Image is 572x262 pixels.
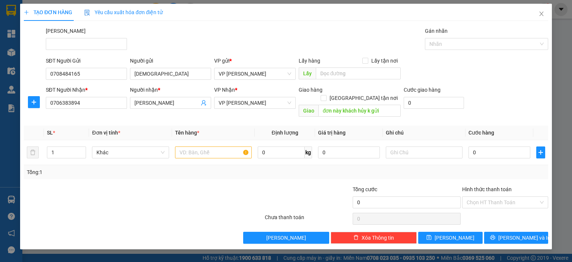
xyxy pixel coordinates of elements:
[214,87,235,93] span: VP Nhận
[47,130,53,136] span: SL
[353,235,359,241] span: delete
[426,235,432,241] span: save
[386,146,463,158] input: Ghi Chú
[404,97,464,109] input: Cước giao hàng
[298,58,320,64] span: Lấy hàng
[362,234,394,242] span: Xóa Thông tin
[538,11,544,17] span: close
[468,130,494,136] span: Cước hàng
[27,146,39,158] button: delete
[368,57,401,65] span: Lấy tận nơi
[318,130,346,136] span: Giá trị hàng
[484,232,549,244] button: printer[PERSON_NAME] và In
[46,38,127,50] input: Mã ĐH
[537,149,545,155] span: plus
[46,86,127,94] div: SĐT Người Nhận
[130,86,211,94] div: Người nhận
[243,232,329,244] button: [PERSON_NAME]
[264,213,352,226] div: Chưa thanh toán
[298,105,318,117] span: Giao
[425,28,448,34] label: Gán nhãn
[46,28,86,34] label: Mã ĐH
[404,87,441,93] label: Cước giao hàng
[27,168,221,176] div: Tổng: 1
[92,130,120,136] span: Đơn vị tính
[24,9,72,15] span: TẠO ĐƠN HÀNG
[219,97,291,108] span: VP Phan Thiết
[327,94,401,102] span: [GEOGRAPHIC_DATA] tận nơi
[418,232,483,244] button: save[PERSON_NAME]
[298,67,315,79] span: Lấy
[490,235,495,241] span: printer
[536,146,545,158] button: plus
[298,87,322,93] span: Giao hàng
[318,146,380,158] input: 0
[305,146,312,158] span: kg
[315,67,401,79] input: Dọc đường
[462,186,512,192] label: Hình thức thanh toán
[331,232,417,244] button: deleteXóa Thông tin
[383,126,465,140] th: Ghi chú
[353,186,377,192] span: Tổng cước
[201,100,207,106] span: user-add
[271,130,298,136] span: Định lượng
[28,96,40,108] button: plus
[435,234,474,242] span: [PERSON_NAME]
[219,68,291,79] span: VP Phạm Ngũ Lão
[24,10,29,15] span: plus
[130,57,211,65] div: Người gửi
[266,234,306,242] span: [PERSON_NAME]
[175,130,199,136] span: Tên hàng
[84,10,90,16] img: icon
[531,4,552,25] button: Close
[498,234,550,242] span: [PERSON_NAME] và In
[96,147,164,158] span: Khác
[46,57,127,65] div: SĐT Người Gửi
[28,99,39,105] span: plus
[214,57,295,65] div: VP gửi
[84,9,163,15] span: Yêu cầu xuất hóa đơn điện tử
[175,146,252,158] input: VD: Bàn, Ghế
[318,105,401,117] input: Dọc đường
